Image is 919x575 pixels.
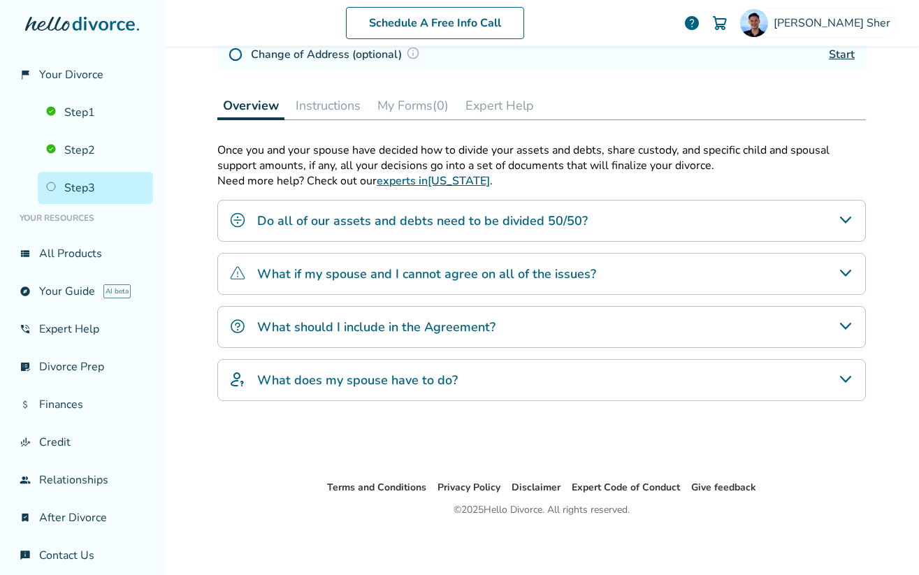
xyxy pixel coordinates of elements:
button: Overview [217,92,284,120]
button: Instructions [290,92,366,119]
li: Give feedback [691,479,756,496]
a: Schedule A Free Info Call [346,7,524,39]
a: exploreYour GuideAI beta [11,275,153,307]
div: What if my spouse and I cannot agree on all of the issues? [217,253,866,295]
span: explore [20,286,31,297]
a: finance_modeCredit [11,426,153,458]
img: Omar Sher [740,9,768,37]
li: Disclaimer [512,479,560,496]
a: Step3 [38,172,153,204]
h4: What if my spouse and I cannot agree on all of the issues? [257,265,596,283]
div: What should I include in the Agreement? [217,306,866,348]
a: attach_moneyFinances [11,388,153,421]
img: Not Started [229,48,243,61]
img: What if my spouse and I cannot agree on all of the issues? [229,265,246,282]
span: chat_info [20,550,31,561]
span: view_list [20,248,31,259]
a: help [683,15,700,31]
p: Need more help? Check out our . [217,173,866,189]
div: What does my spouse have to do? [217,359,866,401]
a: list_alt_checkDivorce Prep [11,351,153,383]
span: Your Divorce [39,67,103,82]
span: bookmark_check [20,512,31,523]
span: phone_in_talk [20,323,31,335]
span: flag_2 [20,69,31,80]
a: Terms and Conditions [327,481,426,494]
li: Your Resources [11,204,153,232]
iframe: Chat Widget [849,508,919,575]
span: finance_mode [20,437,31,448]
img: What does my spouse have to do? [229,371,246,388]
div: © 2025 Hello Divorce. All rights reserved. [454,502,630,518]
a: flag_2Your Divorce [11,59,153,91]
a: Privacy Policy [437,481,500,494]
a: view_listAll Products [11,238,153,270]
a: Step1 [38,96,153,129]
a: bookmark_checkAfter Divorce [11,502,153,534]
button: Expert Help [460,92,540,119]
img: Do all of our assets and debts need to be divided 50/50? [229,212,246,228]
h4: What does my spouse have to do? [257,371,458,389]
h4: What should I include in the Agreement? [257,318,495,336]
div: Do all of our assets and debts need to be divided 50/50? [217,200,866,242]
img: Cart [711,15,728,31]
img: Question Mark [406,46,420,60]
span: attach_money [20,399,31,410]
button: My Forms(0) [372,92,454,119]
h4: Change of Address (optional) [251,45,424,64]
a: Start [829,47,855,62]
a: phone_in_talkExpert Help [11,313,153,345]
a: Step2 [38,134,153,166]
a: chat_infoContact Us [11,539,153,572]
span: [PERSON_NAME] Sher [774,15,896,31]
span: AI beta [103,284,131,298]
a: Expert Code of Conduct [572,481,680,494]
span: group [20,474,31,486]
a: experts in[US_STATE] [377,173,490,189]
span: list_alt_check [20,361,31,372]
a: groupRelationships [11,464,153,496]
h4: Do all of our assets and debts need to be divided 50/50? [257,212,588,230]
p: Once you and your spouse have decided how to divide your assets and debts, share custody, and spe... [217,143,866,173]
img: What should I include in the Agreement? [229,318,246,335]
